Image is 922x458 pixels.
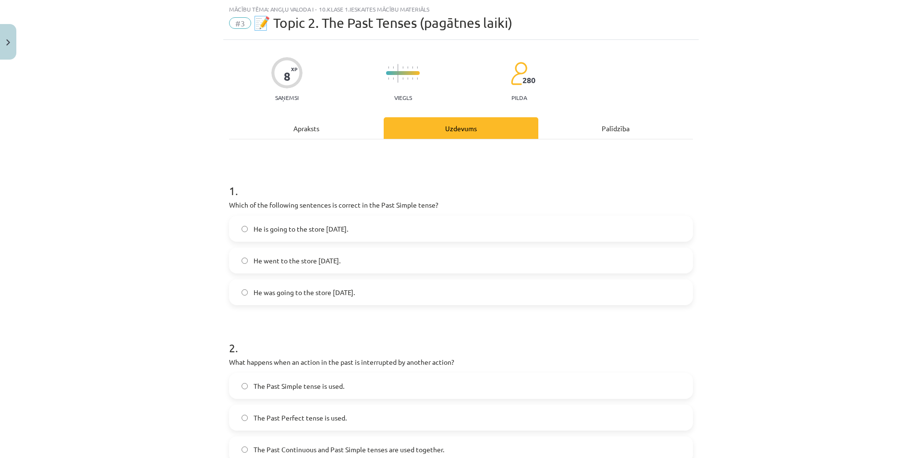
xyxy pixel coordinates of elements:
[291,66,297,72] span: XP
[254,224,348,234] span: He is going to the store [DATE].
[412,77,413,80] img: icon-short-line-57e1e144782c952c97e751825c79c345078a6d821885a25fce030b3d8c18986b.svg
[229,324,693,354] h1: 2 .
[229,200,693,210] p: Which of the following sentences is correct in the Past Simple tense?
[402,66,403,69] img: icon-short-line-57e1e144782c952c97e751825c79c345078a6d821885a25fce030b3d8c18986b.svg
[407,66,408,69] img: icon-short-line-57e1e144782c952c97e751825c79c345078a6d821885a25fce030b3d8c18986b.svg
[417,77,418,80] img: icon-short-line-57e1e144782c952c97e751825c79c345078a6d821885a25fce030b3d8c18986b.svg
[229,117,384,139] div: Apraksts
[242,415,248,421] input: The Past Perfect tense is used.
[510,62,527,86] img: students-c634bb4e5e11cddfef0936a35e636f08e4e9abd3cc4e673bd6f9a4125e45ecb1.svg
[284,70,291,83] div: 8
[242,258,248,264] input: He went to the store [DATE].
[229,357,693,367] p: What happens when an action in the past is interrupted by another action?
[393,77,394,80] img: icon-short-line-57e1e144782c952c97e751825c79c345078a6d821885a25fce030b3d8c18986b.svg
[417,66,418,69] img: icon-short-line-57e1e144782c952c97e751825c79c345078a6d821885a25fce030b3d8c18986b.svg
[271,94,303,101] p: Saņemsi
[254,287,355,297] span: He was going to the store [DATE].
[407,77,408,80] img: icon-short-line-57e1e144782c952c97e751825c79c345078a6d821885a25fce030b3d8c18986b.svg
[229,167,693,197] h1: 1 .
[393,66,394,69] img: icon-short-line-57e1e144782c952c97e751825c79c345078a6d821885a25fce030b3d8c18986b.svg
[229,17,251,29] span: #3
[254,445,444,455] span: The Past Continuous and Past Simple tenses are used together.
[242,289,248,296] input: He was going to the store [DATE].
[242,446,248,453] input: The Past Continuous and Past Simple tenses are used together.
[242,383,248,389] input: The Past Simple tense is used.
[388,77,389,80] img: icon-short-line-57e1e144782c952c97e751825c79c345078a6d821885a25fce030b3d8c18986b.svg
[394,94,412,101] p: Viegls
[402,77,403,80] img: icon-short-line-57e1e144782c952c97e751825c79c345078a6d821885a25fce030b3d8c18986b.svg
[254,413,347,423] span: The Past Perfect tense is used.
[242,226,248,232] input: He is going to the store [DATE].
[388,66,389,69] img: icon-short-line-57e1e144782c952c97e751825c79c345078a6d821885a25fce030b3d8c18986b.svg
[398,64,399,83] img: icon-long-line-d9ea69661e0d244f92f715978eff75569469978d946b2353a9bb055b3ed8787d.svg
[538,117,693,139] div: Palīdzība
[254,256,340,266] span: He went to the store [DATE].
[229,6,693,12] div: Mācību tēma: Angļu valoda i - 10.klase 1.ieskaites mācību materiāls
[254,381,344,391] span: The Past Simple tense is used.
[522,76,535,85] span: 280
[511,94,527,101] p: pilda
[412,66,413,69] img: icon-short-line-57e1e144782c952c97e751825c79c345078a6d821885a25fce030b3d8c18986b.svg
[254,15,512,31] span: 📝 Topic 2. The Past Tenses (pagātnes laiki)
[384,117,538,139] div: Uzdevums
[6,39,10,46] img: icon-close-lesson-0947bae3869378f0d4975bcd49f059093ad1ed9edebbc8119c70593378902aed.svg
